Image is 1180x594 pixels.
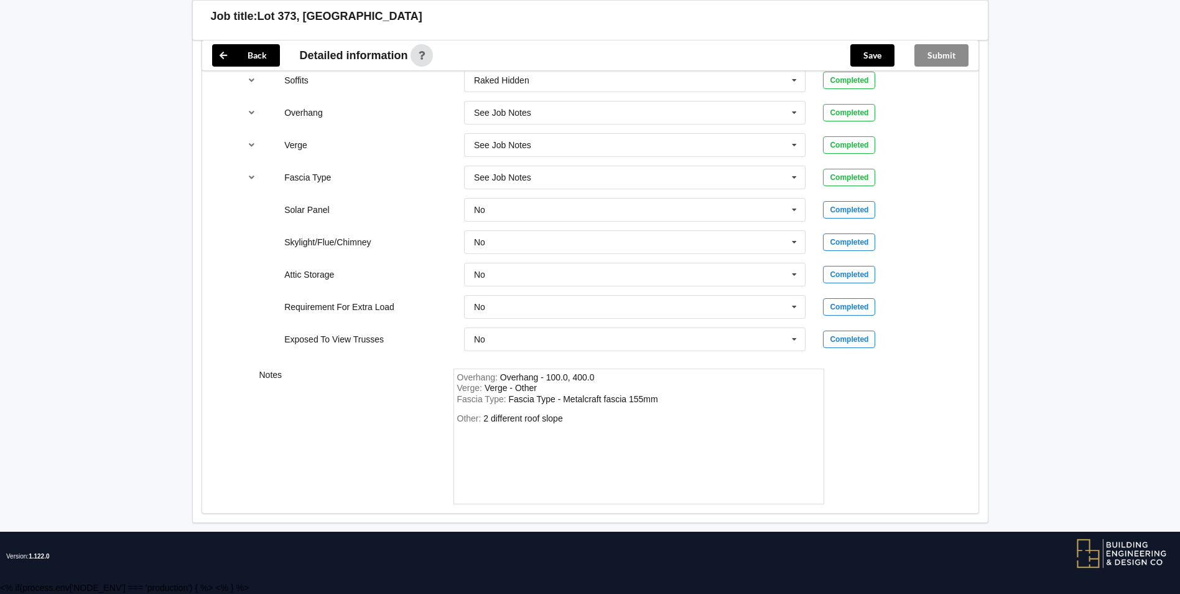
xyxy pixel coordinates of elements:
[284,108,322,118] label: Overhang
[823,201,875,219] div: Completed
[284,205,329,215] label: Solar Panel
[823,72,875,89] div: Completed
[500,372,595,382] div: Overhang
[300,50,408,61] span: Detailed information
[1076,538,1168,569] img: BEDC logo
[823,104,875,121] div: Completed
[457,394,509,404] span: Fascia Type :
[474,173,531,182] div: See Job Notes
[474,108,531,117] div: See Job Notes
[457,372,500,382] span: Overhang :
[474,141,531,149] div: See Job Notes
[457,413,484,423] span: Other:
[483,413,562,423] div: Other
[284,237,371,247] label: Skylight/Flue/Chimney
[474,335,485,344] div: No
[284,302,394,312] label: Requirement For Extra Load
[284,172,331,182] label: Fascia Type
[474,76,529,85] div: Raked Hidden
[823,169,875,186] div: Completed
[474,270,485,279] div: No
[239,166,264,189] button: reference-toggle
[457,383,485,393] span: Verge :
[29,553,49,560] span: 1.122.0
[474,238,485,247] div: No
[485,383,537,393] div: Verge
[474,303,485,311] div: No
[239,101,264,124] button: reference-toggle
[6,532,50,582] span: Version:
[509,394,658,404] div: FasciaType
[823,266,875,283] div: Completed
[212,44,280,67] button: Back
[258,9,422,24] h3: Lot 373, [GEOGRAPHIC_DATA]
[453,369,824,505] form: notes-field
[823,298,875,316] div: Completed
[251,369,445,505] div: Notes
[284,270,334,280] label: Attic Storage
[474,205,485,214] div: No
[823,331,875,348] div: Completed
[284,140,307,150] label: Verge
[284,75,309,85] label: Soffits
[239,69,264,92] button: reference-toggle
[239,134,264,156] button: reference-toggle
[850,44,894,67] button: Save
[823,233,875,251] div: Completed
[284,334,384,344] label: Exposed To View Trusses
[823,136,875,154] div: Completed
[211,9,258,24] h3: Job title:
